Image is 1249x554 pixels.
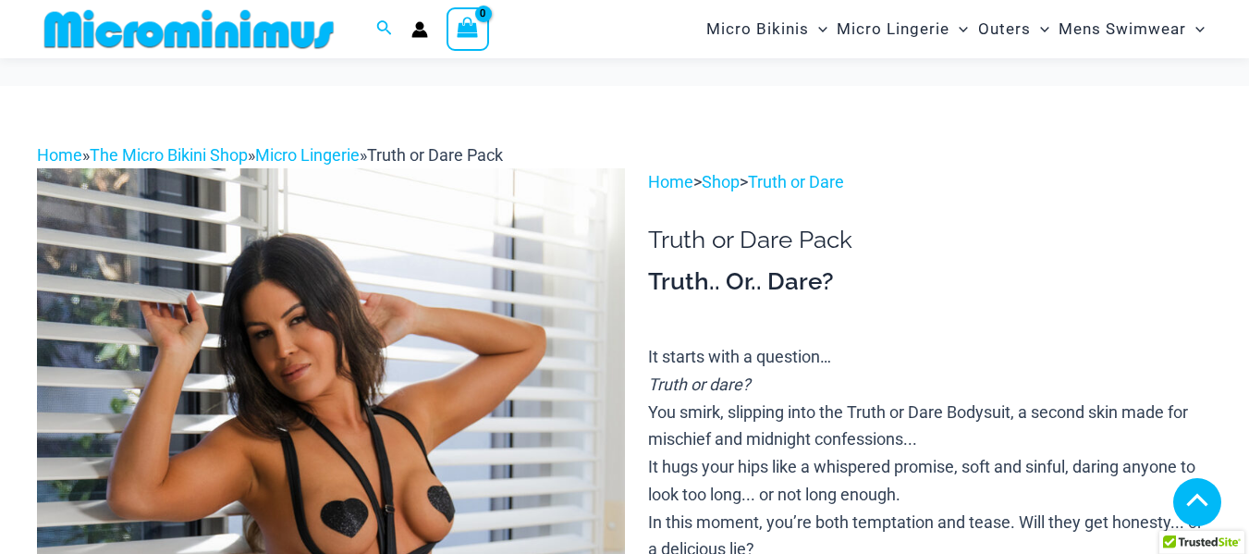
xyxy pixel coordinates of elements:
span: » » » [37,145,503,165]
span: Micro Lingerie [837,6,949,53]
a: Search icon link [376,18,393,41]
span: Outers [978,6,1031,53]
span: Micro Bikinis [706,6,809,53]
a: Home [37,145,82,165]
span: Menu Toggle [809,6,827,53]
a: Account icon link [411,21,428,38]
a: Micro Lingerie [255,145,360,165]
a: Mens SwimwearMenu ToggleMenu Toggle [1054,6,1209,53]
a: The Micro Bikini Shop [90,145,248,165]
span: Menu Toggle [1186,6,1205,53]
img: MM SHOP LOGO FLAT [37,8,341,50]
span: Menu Toggle [949,6,968,53]
a: OutersMenu ToggleMenu Toggle [973,6,1054,53]
span: Mens Swimwear [1059,6,1186,53]
a: Home [648,172,693,191]
a: Micro BikinisMenu ToggleMenu Toggle [702,6,832,53]
span: Truth or Dare Pack [367,145,503,165]
h1: Truth or Dare Pack [648,226,1212,254]
span: Menu Toggle [1031,6,1049,53]
a: View Shopping Cart, empty [447,7,489,50]
a: Shop [702,172,740,191]
nav: Site Navigation [699,3,1212,55]
a: Micro LingerieMenu ToggleMenu Toggle [832,6,973,53]
a: Truth or Dare [748,172,844,191]
i: Truth or dare? [648,375,751,394]
h3: Truth.. Or.. Dare? [648,266,1212,298]
p: > > [648,168,1212,196]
